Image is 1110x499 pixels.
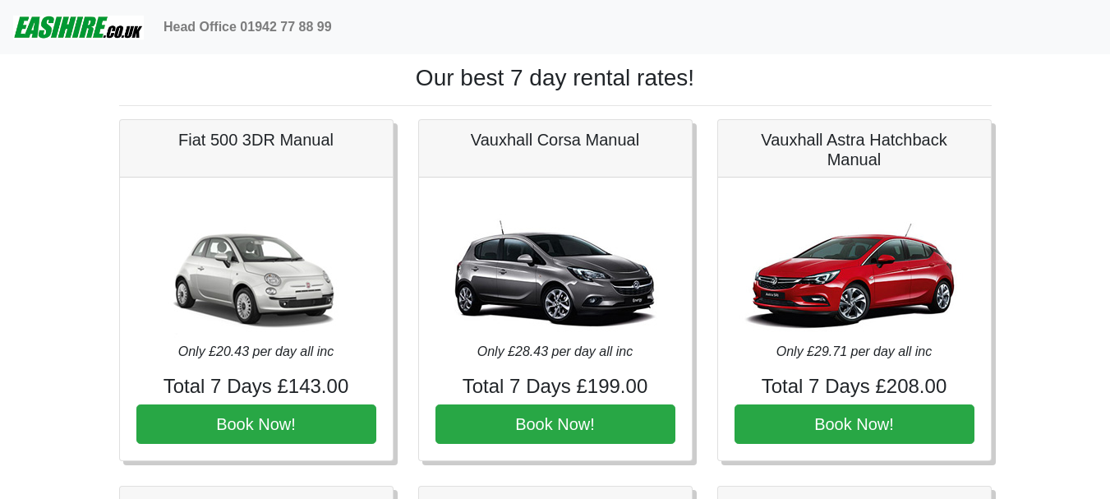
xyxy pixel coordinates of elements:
[735,375,974,399] h4: Total 7 Days £208.00
[776,344,932,358] i: Only £29.71 per day all inc
[735,130,974,169] h5: Vauxhall Astra Hatchback Manual
[141,194,371,342] img: Fiat 500 3DR Manual
[119,64,992,92] h1: Our best 7 day rental rates!
[739,194,970,342] img: Vauxhall Astra Hatchback Manual
[157,11,339,44] a: Head Office 01942 77 88 99
[435,375,675,399] h4: Total 7 Days £199.00
[435,404,675,444] button: Book Now!
[164,20,332,34] b: Head Office 01942 77 88 99
[735,404,974,444] button: Book Now!
[178,344,334,358] i: Only £20.43 per day all inc
[136,404,376,444] button: Book Now!
[136,375,376,399] h4: Total 7 Days £143.00
[477,344,633,358] i: Only £28.43 per day all inc
[136,130,376,150] h5: Fiat 500 3DR Manual
[435,130,675,150] h5: Vauxhall Corsa Manual
[13,11,144,44] img: easihire_logo_small.png
[440,194,670,342] img: Vauxhall Corsa Manual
